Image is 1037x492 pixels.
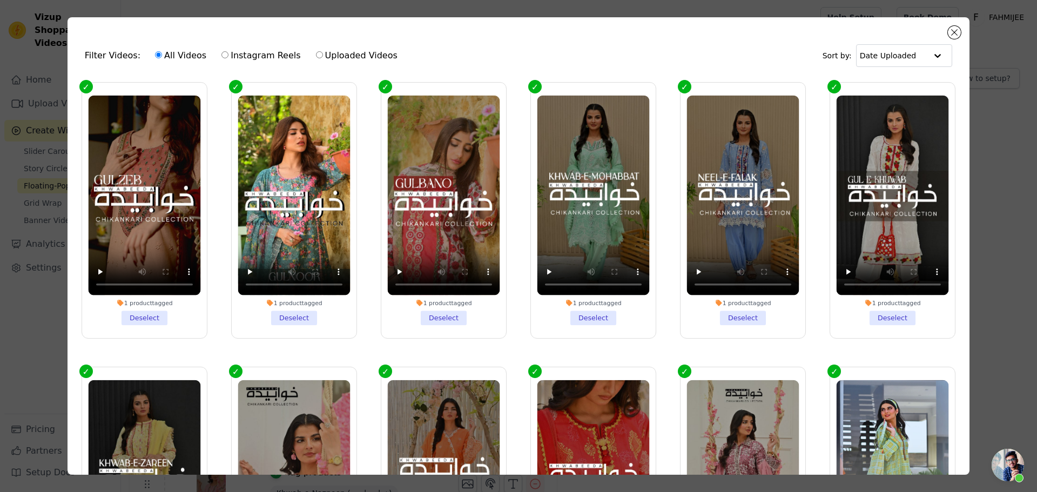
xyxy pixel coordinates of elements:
div: Filter Videos: [85,43,403,68]
label: Uploaded Videos [315,49,398,63]
div: Sort by: [823,44,953,67]
div: 1 product tagged [687,299,799,307]
div: 1 product tagged [387,299,500,307]
button: Close modal [948,26,961,39]
div: 1 product tagged [537,299,650,307]
div: 1 product tagged [88,299,200,307]
label: Instagram Reels [221,49,301,63]
div: Open chat [992,449,1024,481]
div: 1 product tagged [238,299,350,307]
label: All Videos [154,49,207,63]
div: 1 product tagged [837,299,949,307]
